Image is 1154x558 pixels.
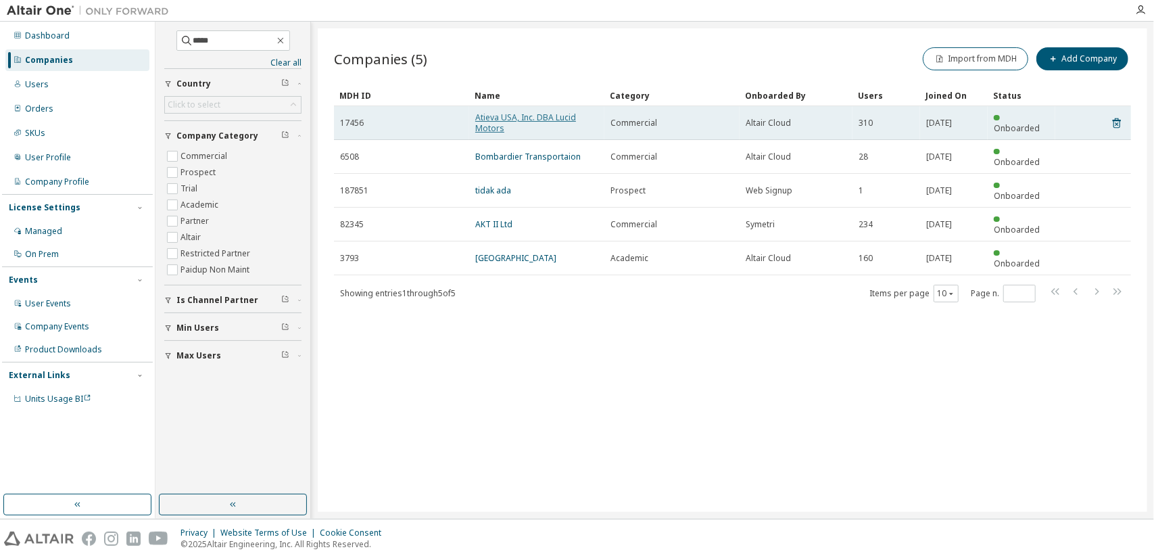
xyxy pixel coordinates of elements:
[4,532,74,546] img: altair_logo.svg
[165,97,301,113] div: Click to select
[925,85,982,106] div: Joined On
[25,152,71,163] div: User Profile
[923,47,1028,70] button: Import from MDH
[281,350,289,361] span: Clear filter
[164,121,302,151] button: Company Category
[281,295,289,306] span: Clear filter
[926,152,952,162] span: [DATE]
[610,253,648,264] span: Academic
[858,85,915,106] div: Users
[181,197,221,213] label: Academic
[25,177,89,187] div: Company Profile
[340,287,456,299] span: Showing entries 1 through 5 of 5
[9,370,70,381] div: External Links
[25,321,89,332] div: Company Events
[746,219,775,230] span: Symetri
[149,532,168,546] img: youtube.svg
[340,185,368,196] span: 187851
[994,156,1040,168] span: Onboarded
[181,181,200,197] label: Trial
[340,152,359,162] span: 6508
[475,218,512,230] a: AKT II Ltd
[746,253,791,264] span: Altair Cloud
[7,4,176,18] img: Altair One
[1036,47,1128,70] button: Add Company
[971,285,1036,302] span: Page n.
[475,112,576,134] a: Atieva USA, Inc. DBA Lucid Motors
[25,79,49,90] div: Users
[610,152,657,162] span: Commercial
[859,185,863,196] span: 1
[926,185,952,196] span: [DATE]
[25,344,102,355] div: Product Downloads
[176,295,258,306] span: Is Channel Partner
[610,85,734,106] div: Category
[859,253,873,264] span: 160
[993,85,1050,106] div: Status
[25,103,53,114] div: Orders
[994,224,1040,235] span: Onboarded
[220,528,320,538] div: Website Terms of Use
[994,122,1040,134] span: Onboarded
[746,185,792,196] span: Web Signup
[994,190,1040,202] span: Onboarded
[926,219,952,230] span: [DATE]
[176,131,258,141] span: Company Category
[340,253,359,264] span: 3793
[281,78,289,89] span: Clear filter
[937,288,955,299] button: 10
[475,252,556,264] a: [GEOGRAPHIC_DATA]
[25,249,59,260] div: On Prem
[859,219,873,230] span: 234
[281,131,289,141] span: Clear filter
[869,285,959,302] span: Items per page
[9,275,38,285] div: Events
[25,30,70,41] div: Dashboard
[339,85,464,106] div: MDH ID
[610,219,657,230] span: Commercial
[164,285,302,315] button: Is Channel Partner
[334,49,427,68] span: Companies (5)
[181,528,220,538] div: Privacy
[320,528,389,538] div: Cookie Consent
[164,341,302,371] button: Max Users
[746,118,791,129] span: Altair Cloud
[164,57,302,68] a: Clear all
[475,151,581,162] a: Bombardier Transportaion
[176,350,221,361] span: Max Users
[82,532,96,546] img: facebook.svg
[25,393,91,404] span: Units Usage BI
[610,118,657,129] span: Commercial
[745,85,847,106] div: Onboarded By
[926,118,952,129] span: [DATE]
[994,258,1040,269] span: Onboarded
[181,148,230,164] label: Commercial
[475,85,599,106] div: Name
[25,128,45,139] div: SKUs
[176,78,211,89] span: Country
[25,298,71,309] div: User Events
[926,253,952,264] span: [DATE]
[164,69,302,99] button: Country
[181,164,218,181] label: Prospect
[181,538,389,550] p: © 2025 Altair Engineering, Inc. All Rights Reserved.
[746,152,791,162] span: Altair Cloud
[181,213,212,229] label: Partner
[281,323,289,333] span: Clear filter
[475,185,511,196] a: tidak ada
[25,55,73,66] div: Companies
[104,532,118,546] img: instagram.svg
[340,219,364,230] span: 82345
[340,118,364,129] span: 17456
[181,246,253,262] label: Restricted Partner
[176,323,219,333] span: Min Users
[181,262,252,278] label: Paidup Non Maint
[126,532,141,546] img: linkedin.svg
[9,202,80,213] div: License Settings
[859,152,868,162] span: 28
[25,226,62,237] div: Managed
[610,185,646,196] span: Prospect
[168,99,220,110] div: Click to select
[181,229,203,246] label: Altair
[164,313,302,343] button: Min Users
